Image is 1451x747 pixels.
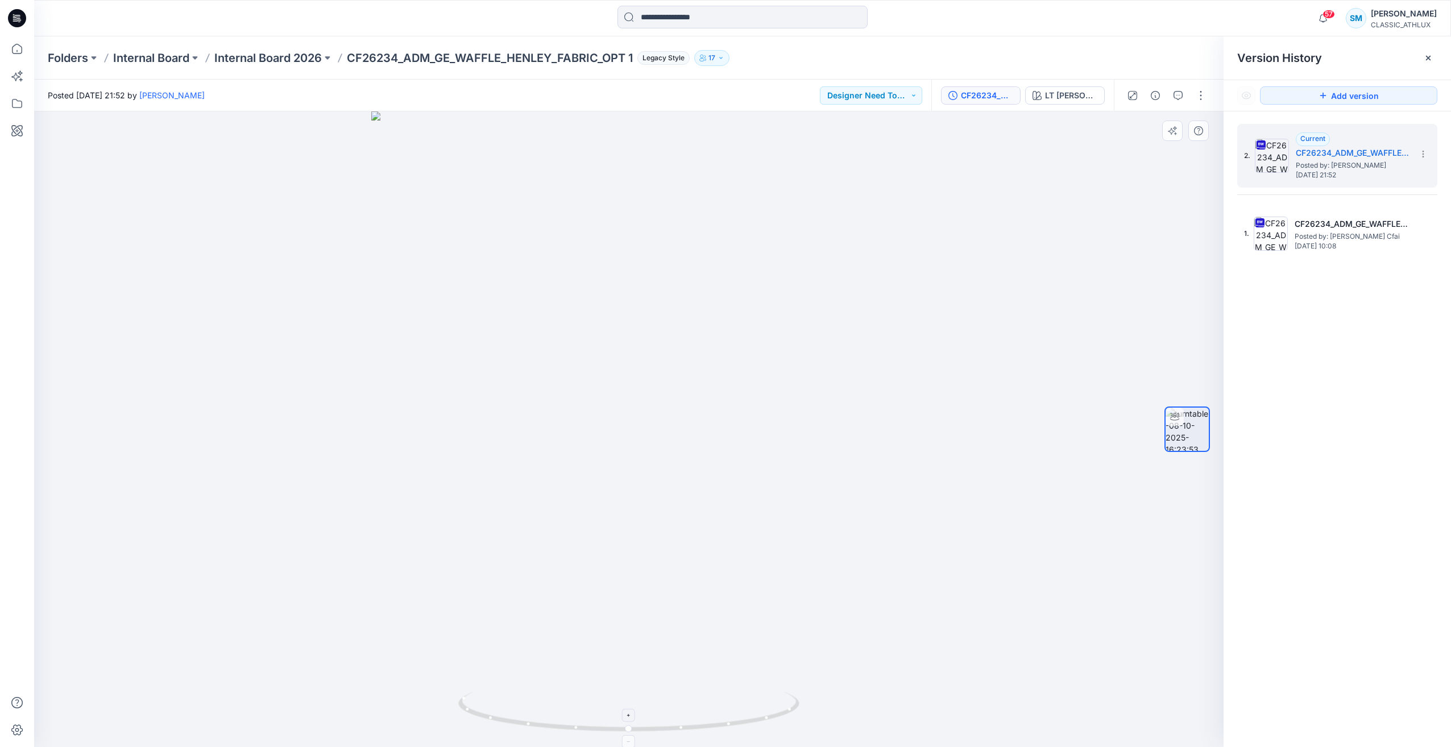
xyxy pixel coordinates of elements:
[1295,217,1408,231] h5: CF26234_ADM_GE_WAFFLE_HENLEY_FABRIC_OPT 1
[1300,134,1325,143] span: Current
[1296,160,1409,171] span: Posted by: Chantal Athlux
[708,52,715,64] p: 17
[1237,86,1255,105] button: Show Hidden Versions
[1295,231,1408,242] span: Posted by: Rajkumar Cfai
[113,50,189,66] a: Internal Board
[1296,146,1409,160] h5: CF26234_ADM_GE_WAFFLE_HENLEY_FABRIC_OPT 1
[1371,7,1437,20] div: [PERSON_NAME]
[1371,20,1437,29] div: CLASSIC_ATHLUX
[1244,229,1249,239] span: 1.
[1260,86,1437,105] button: Add version
[1254,217,1288,251] img: CF26234_ADM_GE_WAFFLE_HENLEY_FABRIC_OPT 1
[633,50,690,66] button: Legacy Style
[1295,242,1408,250] span: [DATE] 10:08
[48,50,88,66] a: Folders
[1045,89,1097,102] div: LT GREY HEATHER w/ BLACK NEPS as Mill header
[1255,139,1289,173] img: CF26234_ADM_GE_WAFFLE_HENLEY_FABRIC_OPT 1
[637,51,690,65] span: Legacy Style
[1146,86,1164,105] button: Details
[1237,51,1322,65] span: Version History
[1346,8,1366,28] div: SM
[1296,171,1409,179] span: [DATE] 21:52
[941,86,1021,105] button: CF26234_ADM_GE_WAFFLE_HENLEY_FABRIC_OPT 1
[961,89,1013,102] div: CF26234_ADM_GE_WAFFLE_HENLEY_FABRIC_OPT 1
[1424,53,1433,63] button: Close
[1025,86,1105,105] button: LT [PERSON_NAME] w/ BLACK NEPS as Mill header
[694,50,729,66] button: 17
[347,50,633,66] p: CF26234_ADM_GE_WAFFLE_HENLEY_FABRIC_OPT 1
[214,50,322,66] a: Internal Board 2026
[48,89,205,101] span: Posted [DATE] 21:52 by
[1166,408,1209,451] img: turntable-08-10-2025-16:23:53
[139,90,205,100] a: [PERSON_NAME]
[1323,10,1335,19] span: 57
[1244,151,1250,161] span: 2.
